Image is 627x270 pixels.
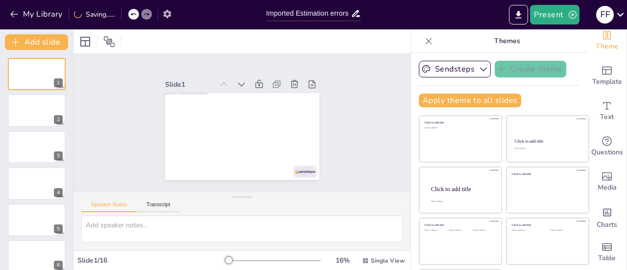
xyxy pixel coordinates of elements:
[7,6,67,22] button: My Library
[473,229,495,232] div: Click to add text
[431,185,494,192] div: Click to add title
[514,148,579,150] div: Click to add text
[597,220,617,230] span: Charts
[8,204,66,236] div: 5
[591,147,623,158] span: Questions
[598,253,616,264] span: Table
[103,36,115,48] span: Position
[587,23,627,58] div: Change the overall theme
[512,223,582,227] div: Click to add title
[425,127,495,129] div: Click to add text
[8,167,66,199] div: 4
[8,94,66,126] div: 2
[596,6,614,24] div: F F
[5,34,68,50] button: Add slide
[596,41,618,52] span: Theme
[54,261,63,270] div: 6
[587,164,627,199] div: Add images, graphics, shapes or video
[431,200,493,202] div: Click to add body
[587,199,627,235] div: Add charts and graphs
[587,94,627,129] div: Add text boxes
[425,229,447,232] div: Click to add text
[495,61,566,77] button: Create theme
[77,34,93,49] div: Layout
[425,223,495,227] div: Click to add title
[600,112,614,123] span: Text
[512,229,543,232] div: Click to add text
[530,5,579,25] button: Present
[419,94,521,107] button: Apply theme to all slides
[77,256,227,265] div: Slide 1 / 16
[436,29,578,53] p: Themes
[54,115,63,124] div: 2
[54,188,63,197] div: 4
[550,229,581,232] div: Click to add text
[371,257,405,265] span: Single View
[509,5,528,25] button: Export to PowerPoint
[449,229,471,232] div: Click to add text
[587,235,627,270] div: Add a table
[54,224,63,233] div: 5
[331,256,354,265] div: 16 %
[419,61,491,77] button: Sendsteps
[592,76,622,87] span: Template
[81,201,137,212] button: Speaker Notes
[210,161,234,210] div: Slide 1
[515,139,580,144] div: Click to add title
[74,10,115,19] div: Saving......
[425,121,495,124] div: Click to add title
[54,78,63,87] div: 1
[8,58,66,90] div: 1
[598,182,617,193] span: Media
[266,6,350,21] input: Insert title
[587,129,627,164] div: Get real-time input from your audience
[8,131,66,163] div: 3
[54,151,63,160] div: 3
[512,172,582,175] div: Click to add title
[587,58,627,94] div: Add ready made slides
[137,201,180,212] button: Transcript
[596,5,614,25] button: F F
